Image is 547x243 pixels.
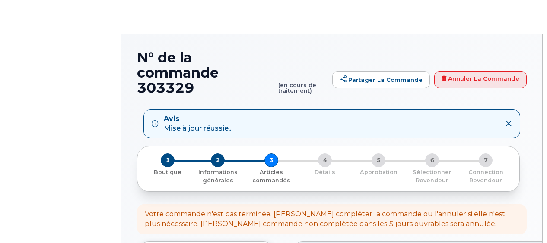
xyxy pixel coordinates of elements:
p: Informations générales [194,168,241,184]
div: Votre commande n'est pas terminée. [PERSON_NAME] compléter la commande ou l'annuler si elle n'est... [145,209,519,229]
strong: Avis [164,114,232,124]
span: 2 [211,153,225,167]
h1: N° de la commande 303329 [137,50,328,96]
a: 1 Boutique [144,167,191,176]
a: 2 Informations générales [191,167,245,184]
small: (en cours de traitement) [278,50,328,94]
a: Annuler la commande [434,71,527,88]
p: Boutique [148,168,188,176]
div: Mise à jour réussie... [164,114,232,134]
span: 1 [161,153,175,167]
a: Partager la commande [332,71,430,88]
